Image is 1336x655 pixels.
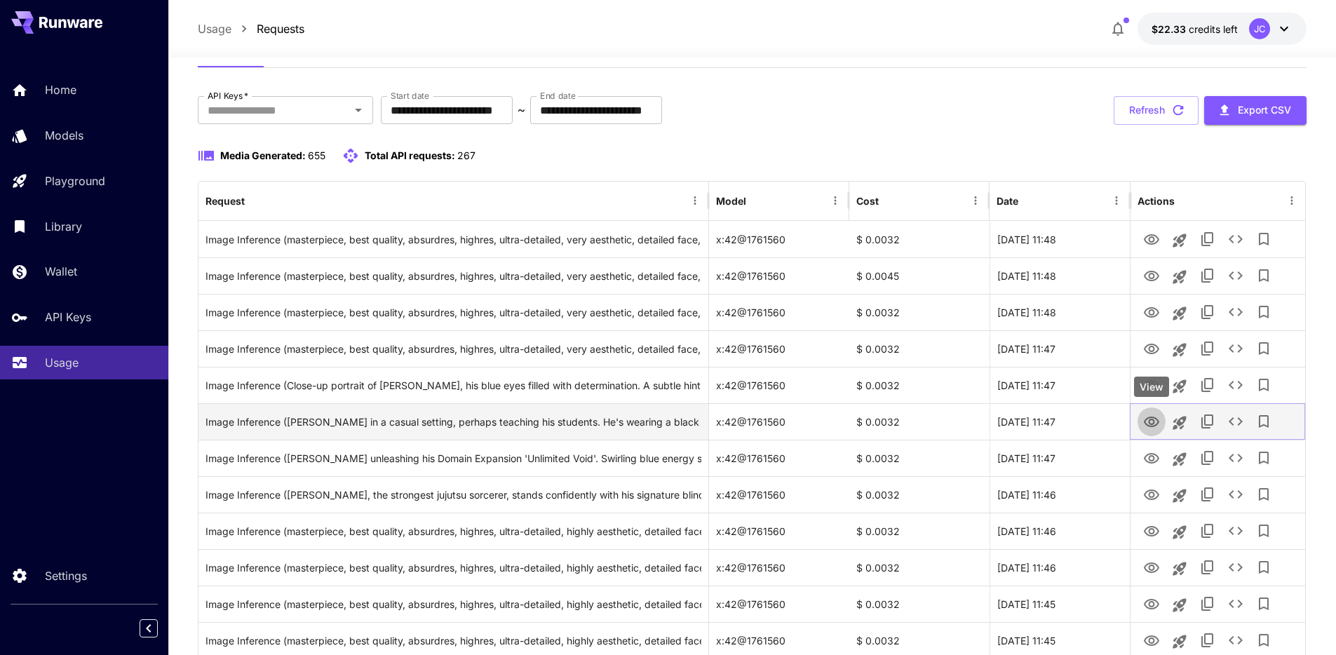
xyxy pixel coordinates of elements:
[540,90,575,102] label: End date
[1138,297,1166,326] button: View
[45,309,91,325] p: API Keys
[1194,298,1222,326] button: Copy TaskUUID
[220,149,306,161] span: Media Generated:
[849,549,990,586] div: $ 0.0032
[45,567,87,584] p: Settings
[849,476,990,513] div: $ 0.0032
[709,513,849,549] div: x:42@1761560
[1138,195,1175,207] div: Actions
[365,149,455,161] span: Total API requests:
[1194,590,1222,618] button: Copy TaskUUID
[1222,371,1250,399] button: See details
[1114,96,1199,125] button: Refresh
[1204,96,1307,125] button: Export CSV
[1138,480,1166,508] button: View
[205,195,245,207] div: Request
[198,20,304,37] nav: breadcrumb
[1166,263,1194,291] button: Launch in playground
[1250,225,1278,253] button: Add to library
[990,440,1130,476] div: 23 Sep, 2025 11:47
[45,127,83,144] p: Models
[1222,225,1250,253] button: See details
[1166,227,1194,255] button: Launch in playground
[709,221,849,257] div: x:42@1761560
[1194,517,1222,545] button: Copy TaskUUID
[45,173,105,189] p: Playground
[205,367,701,403] div: Click to copy prompt
[205,404,701,440] div: Click to copy prompt
[990,513,1130,549] div: 23 Sep, 2025 11:46
[849,367,990,403] div: $ 0.0032
[1166,299,1194,327] button: Launch in playground
[966,191,985,210] button: Menu
[1222,444,1250,472] button: See details
[849,330,990,367] div: $ 0.0032
[1250,590,1278,618] button: Add to library
[1166,518,1194,546] button: Launch in playground
[1222,262,1250,290] button: See details
[1194,371,1222,399] button: Copy TaskUUID
[1222,480,1250,508] button: See details
[1222,298,1250,326] button: See details
[1282,191,1302,210] button: Menu
[308,149,325,161] span: 655
[990,549,1130,586] div: 23 Sep, 2025 11:46
[990,586,1130,622] div: 23 Sep, 2025 11:45
[1250,480,1278,508] button: Add to library
[1194,553,1222,581] button: Copy TaskUUID
[1250,626,1278,654] button: Add to library
[1166,372,1194,400] button: Launch in playground
[1138,224,1166,253] button: View
[685,191,705,210] button: Menu
[1138,370,1166,399] button: View
[349,100,368,120] button: Open
[205,222,701,257] div: Click to copy prompt
[1250,262,1278,290] button: Add to library
[849,513,990,549] div: $ 0.0032
[205,513,701,549] div: Click to copy prompt
[246,191,266,210] button: Sort
[990,221,1130,257] div: 23 Sep, 2025 11:48
[709,476,849,513] div: x:42@1761560
[849,257,990,294] div: $ 0.0045
[1189,23,1238,35] span: credits left
[990,294,1130,330] div: 23 Sep, 2025 11:48
[1138,589,1166,618] button: View
[45,263,77,280] p: Wallet
[1134,377,1169,397] div: View
[1138,553,1166,581] button: View
[1222,407,1250,435] button: See details
[1166,445,1194,473] button: Launch in playground
[709,549,849,586] div: x:42@1761560
[1138,334,1166,363] button: View
[1138,443,1166,472] button: View
[1250,407,1278,435] button: Add to library
[1222,517,1250,545] button: See details
[1194,262,1222,290] button: Copy TaskUUID
[990,403,1130,440] div: 23 Sep, 2025 11:47
[1166,591,1194,619] button: Launch in playground
[709,586,849,622] div: x:42@1761560
[709,367,849,403] div: x:42@1761560
[849,440,990,476] div: $ 0.0032
[1249,18,1270,39] div: JC
[825,191,845,210] button: Menu
[205,440,701,476] div: Click to copy prompt
[457,149,475,161] span: 267
[1250,517,1278,545] button: Add to library
[1250,298,1278,326] button: Add to library
[1250,444,1278,472] button: Add to library
[990,476,1130,513] div: 23 Sep, 2025 11:46
[716,195,746,207] div: Model
[849,403,990,440] div: $ 0.0032
[518,102,525,119] p: ~
[1138,261,1166,290] button: View
[849,294,990,330] div: $ 0.0032
[205,331,701,367] div: Click to copy prompt
[198,20,231,37] a: Usage
[709,330,849,367] div: x:42@1761560
[45,218,82,235] p: Library
[205,295,701,330] div: Click to copy prompt
[1166,482,1194,510] button: Launch in playground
